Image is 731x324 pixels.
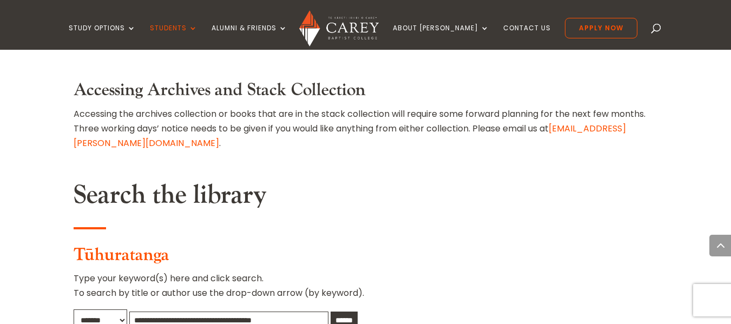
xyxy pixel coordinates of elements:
h3: Tūhuratanga [74,245,658,271]
a: Alumni & Friends [212,24,287,50]
p: Type your keyword(s) here and click search. To search by title or author use the drop-down arrow ... [74,271,658,309]
a: About [PERSON_NAME] [393,24,489,50]
a: Students [150,24,197,50]
a: Contact Us [503,24,551,50]
img: Carey Baptist College [299,10,379,47]
a: Apply Now [565,18,637,38]
p: Accessing the archives collection or books that are in the stack collection will require some for... [74,107,658,151]
a: Study Options [69,24,136,50]
h2: Search the library [74,180,658,216]
h3: Accessing Archives and Stack Collection [74,80,658,106]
